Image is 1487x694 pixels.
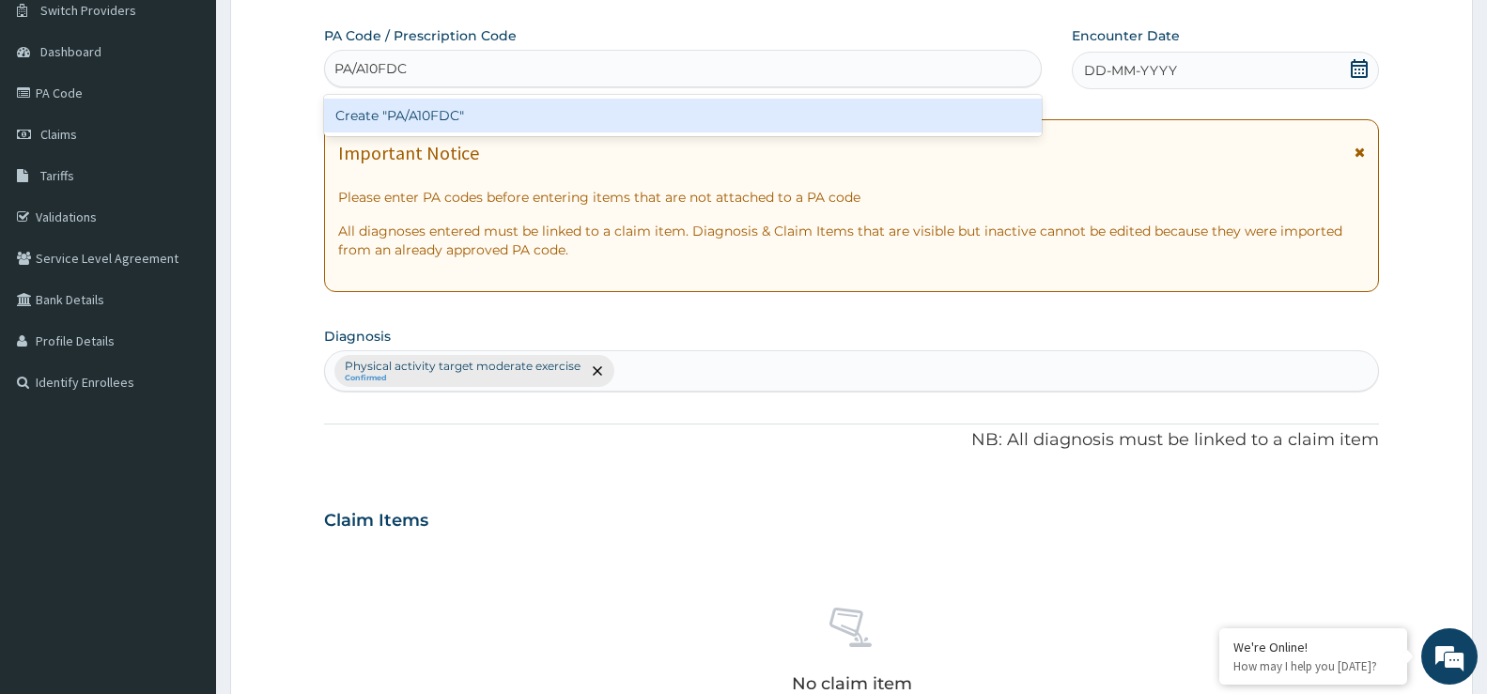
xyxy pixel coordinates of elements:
p: Please enter PA codes before entering items that are not attached to a PA code [338,188,1365,207]
span: We're online! [109,220,259,409]
span: Tariffs [40,167,74,184]
p: All diagnoses entered must be linked to a claim item. Diagnosis & Claim Items that are visible bu... [338,222,1365,259]
label: Diagnosis [324,327,391,346]
h3: Claim Items [324,511,428,532]
h1: Important Notice [338,143,479,163]
div: Create "PA/A10FDC" [324,99,1042,132]
span: Dashboard [40,43,101,60]
div: Chat with us now [98,105,316,130]
p: How may I help you today? [1233,658,1393,674]
p: NB: All diagnosis must be linked to a claim item [324,428,1379,453]
label: PA Code / Prescription Code [324,26,517,45]
div: Minimize live chat window [308,9,353,54]
span: Switch Providers [40,2,136,19]
textarea: Type your message and hit 'Enter' [9,480,358,546]
span: Claims [40,126,77,143]
div: We're Online! [1233,639,1393,655]
label: Encounter Date [1072,26,1180,45]
span: DD-MM-YYYY [1084,61,1177,80]
img: d_794563401_company_1708531726252_794563401 [35,94,76,141]
p: No claim item [792,674,912,693]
